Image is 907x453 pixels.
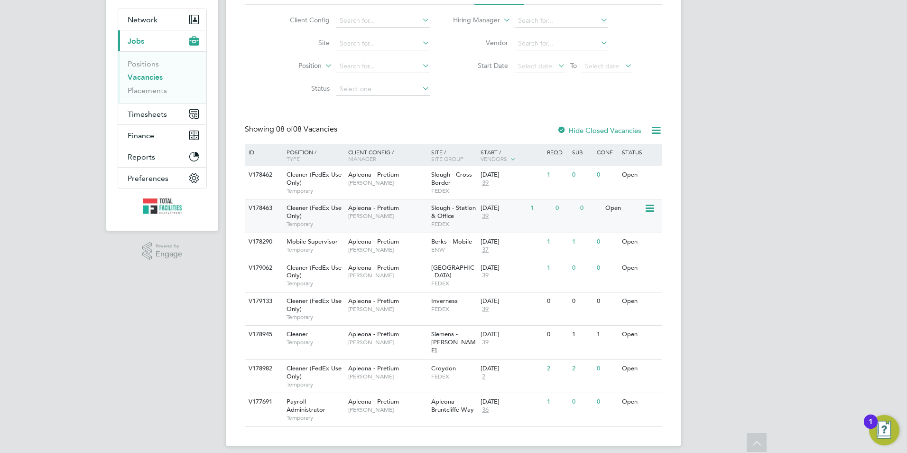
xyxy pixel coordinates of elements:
[128,37,144,46] span: Jobs
[481,339,490,347] span: 39
[481,212,490,220] span: 39
[431,297,458,305] span: Inverness
[594,293,619,310] div: 0
[287,246,343,254] span: Temporary
[453,61,508,70] label: Start Date
[336,60,430,73] input: Search for...
[128,174,168,183] span: Preferences
[336,14,430,28] input: Search for...
[118,125,206,146] button: Finance
[287,170,342,187] span: Cleaner (FedEx Use Only)
[570,259,594,277] div: 0
[594,259,619,277] div: 0
[128,59,159,68] a: Positions
[869,415,899,445] button: Open Resource Center, 1 new notification
[545,144,569,160] div: Reqd
[118,51,206,103] div: Jobs
[545,393,569,411] div: 1
[348,305,426,313] span: [PERSON_NAME]
[431,155,463,162] span: Site Group
[545,166,569,184] div: 1
[348,272,426,279] span: [PERSON_NAME]
[481,297,542,305] div: [DATE]
[431,237,472,245] span: Berks - Mobile
[348,179,426,187] span: [PERSON_NAME]
[570,144,594,160] div: Sub
[431,280,476,287] span: FEDEX
[545,233,569,251] div: 1
[348,212,426,220] span: [PERSON_NAME]
[603,199,644,217] div: Open
[118,104,206,124] button: Timesheets
[481,238,542,246] div: [DATE]
[128,15,157,24] span: Network
[128,73,163,82] a: Vacancies
[620,166,661,184] div: Open
[336,37,430,50] input: Search for...
[128,110,167,119] span: Timesheets
[515,37,608,50] input: Search for...
[287,187,343,195] span: Temporary
[431,397,474,414] span: Apleona - Bruntcliffe Way
[620,360,661,377] div: Open
[287,297,342,313] span: Cleaner (FedEx Use Only)
[287,155,300,162] span: Type
[143,198,182,214] img: tfrecruitment-logo-retina.png
[267,61,322,71] label: Position
[594,360,619,377] div: 0
[348,264,399,272] span: Apleona - Pretium
[275,38,330,47] label: Site
[481,373,487,381] span: 2
[557,126,641,135] label: Hide Closed Vacancies
[156,250,182,258] span: Engage
[570,166,594,184] div: 0
[118,198,207,214] a: Go to home page
[429,144,479,167] div: Site /
[431,330,476,354] span: Siemens - [PERSON_NAME]
[246,293,279,310] div: V179133
[620,393,661,411] div: Open
[431,305,476,313] span: FEDEX
[567,59,580,72] span: To
[287,280,343,287] span: Temporary
[118,146,206,167] button: Reports
[275,16,330,24] label: Client Config
[348,373,426,380] span: [PERSON_NAME]
[620,293,661,310] div: Open
[620,259,661,277] div: Open
[594,393,619,411] div: 0
[585,62,619,70] span: Select date
[287,237,338,245] span: Mobile Supervisor
[578,199,602,217] div: 0
[594,233,619,251] div: 0
[246,393,279,411] div: V177691
[287,313,343,321] span: Temporary
[431,373,476,380] span: FEDEX
[620,233,661,251] div: Open
[518,62,552,70] span: Select date
[142,242,183,260] a: Powered byEngage
[620,326,661,343] div: Open
[348,397,399,406] span: Apleona - Pretium
[869,422,873,434] div: 1
[545,326,569,343] div: 0
[431,220,476,228] span: FEDEX
[348,170,399,179] span: Apleona - Pretium
[279,144,346,167] div: Position /
[118,30,206,51] button: Jobs
[348,339,426,346] span: [PERSON_NAME]
[287,339,343,346] span: Temporary
[128,152,155,161] span: Reports
[246,166,279,184] div: V178462
[431,364,456,372] span: Croydon
[287,220,343,228] span: Temporary
[287,264,342,280] span: Cleaner (FedEx Use Only)
[431,246,476,254] span: ENW
[348,364,399,372] span: Apleona - Pretium
[346,144,429,167] div: Client Config /
[336,83,430,96] input: Select one
[431,170,472,187] span: Slough - Cross Border
[553,199,578,217] div: 0
[275,84,330,93] label: Status
[453,38,508,47] label: Vendor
